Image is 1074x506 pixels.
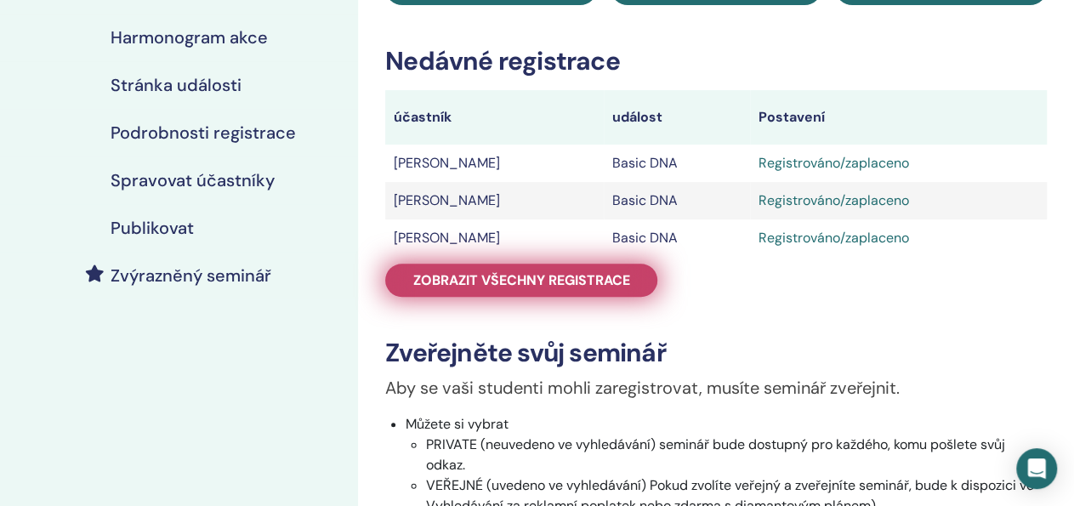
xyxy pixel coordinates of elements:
div: Registrováno/zaplaceno [759,190,1038,211]
td: [PERSON_NAME] [385,219,604,257]
h4: Stránka události [111,75,242,95]
td: [PERSON_NAME] [385,145,604,182]
td: Basic DNA [604,219,750,257]
div: Open Intercom Messenger [1016,448,1057,489]
p: Aby se vaši studenti mohli zaregistrovat, musíte seminář zveřejnit. [385,375,1047,401]
h3: Zveřejněte svůj seminář [385,338,1047,368]
span: Zobrazit všechny registrace [413,271,630,289]
h4: Harmonogram akce [111,27,268,48]
td: Basic DNA [604,182,750,219]
h4: Publikovat [111,218,194,238]
td: [PERSON_NAME] [385,182,604,219]
h4: Zvýrazněný seminář [111,265,271,286]
div: Registrováno/zaplaceno [759,153,1038,173]
th: událost [604,90,750,145]
li: PRIVATE (neuvedeno ve vyhledávání) seminář bude dostupný pro každého, komu pošlete svůj odkaz. [426,435,1047,475]
div: Registrováno/zaplaceno [759,228,1038,248]
td: Basic DNA [604,145,750,182]
h4: Spravovat účastníky [111,170,275,190]
a: Zobrazit všechny registrace [385,264,657,297]
th: Postavení [750,90,1047,145]
h4: Podrobnosti registrace [111,122,296,143]
h3: Nedávné registrace [385,46,1047,77]
th: účastník [385,90,604,145]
